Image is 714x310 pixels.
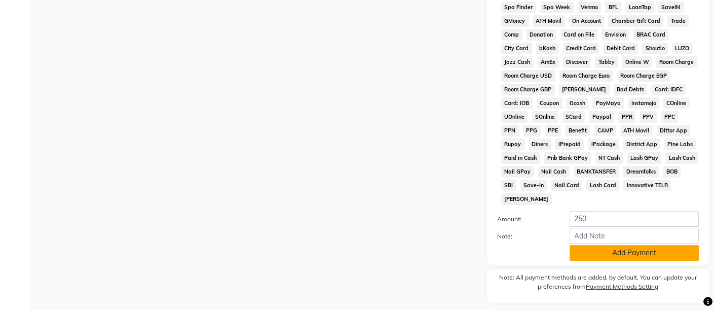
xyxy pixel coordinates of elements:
[574,166,619,178] span: BANKTANSFER
[490,232,562,241] label: Note:
[545,125,561,136] span: PPE
[617,70,670,82] span: Room Charge EGP
[570,211,699,227] input: Amount
[523,125,541,136] span: PPG
[594,125,616,136] span: CAMP
[605,2,621,13] span: BFL
[551,180,583,191] span: Nail Card
[595,152,623,164] span: NT Cash
[664,139,696,150] span: Pine Labs
[663,97,690,109] span: COnline
[586,180,619,191] span: Lash Card
[603,43,638,54] span: Debit Card
[490,215,562,224] label: Amount:
[555,139,584,150] span: iPrepaid
[563,43,599,54] span: Credit Card
[565,125,590,136] span: Benefit
[537,97,562,109] span: Coupon
[620,125,653,136] span: ATH Movil
[501,97,533,109] span: Card: IOB
[627,152,661,164] span: Lash GPay
[570,245,699,261] button: Add Payment
[538,166,570,178] span: Nail Cash
[586,282,658,291] label: Payment Methods Setting
[501,15,529,27] span: GMoney
[532,111,558,123] span: SOnline
[628,97,659,109] span: Instamojo
[559,84,610,95] span: [PERSON_NAME]
[529,139,551,150] span: Diners
[501,56,534,68] span: Jazz Cash
[501,193,552,205] span: [PERSON_NAME]
[563,56,591,68] span: Discover
[592,97,624,109] span: PayMaya
[570,228,699,244] input: Add Note
[589,111,614,123] span: Paypal
[640,111,657,123] span: PPV
[667,15,689,27] span: Trade
[501,125,519,136] span: PPN
[527,29,556,41] span: Donation
[533,15,565,27] span: ATH Movil
[540,2,574,13] span: Spa Week
[501,166,534,178] span: Nail GPay
[559,70,613,82] span: Room Charge Euro
[501,139,524,150] span: Rupay
[618,111,635,123] span: PPR
[623,139,660,150] span: District App
[562,111,585,123] span: SCard
[656,56,697,68] span: Room Charge
[588,139,619,150] span: iPackage
[520,180,547,191] span: Save-In
[614,84,648,95] span: Bad Debts
[657,125,691,136] span: Dittor App
[497,273,699,295] label: Note: All payment methods are added, by default. You can update your preferences from
[602,29,629,41] span: Envision
[501,180,516,191] span: SBI
[501,152,540,164] span: Paid in Cash
[642,43,668,54] span: Shoutlo
[672,43,693,54] span: LUZO
[633,29,668,41] span: BRAC Card
[608,15,663,27] span: Chamber Gift Card
[622,56,652,68] span: Online W
[501,2,536,13] span: Spa Finder
[663,166,681,178] span: BOB
[569,15,605,27] span: On Account
[501,84,555,95] span: Room Charge GBP
[501,29,522,41] span: Comp
[658,2,684,13] span: SaveIN
[623,180,671,191] span: Innovative TELR
[625,2,654,13] span: LoanTap
[665,152,698,164] span: Lash Cash
[578,2,602,13] span: Venmo
[501,111,528,123] span: UOnline
[501,70,555,82] span: Room Charge USD
[560,29,598,41] span: Card on File
[595,56,618,68] span: Tabby
[538,56,559,68] span: AmEx
[661,111,679,123] span: PPC
[651,84,686,95] span: Card: IDFC
[501,43,532,54] span: City Card
[623,166,659,178] span: Dreamfolks
[536,43,559,54] span: bKash
[544,152,591,164] span: Pnb Bank GPay
[567,97,589,109] span: Gcash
